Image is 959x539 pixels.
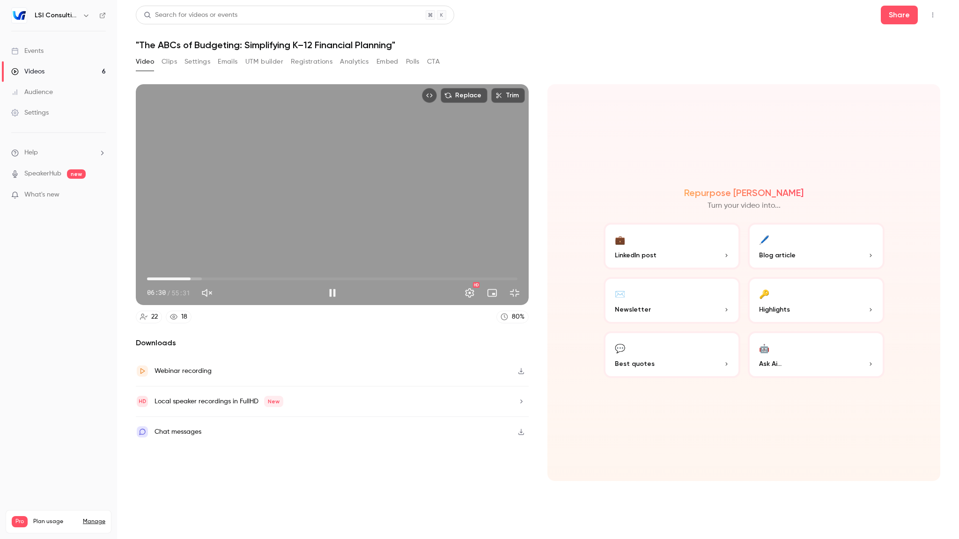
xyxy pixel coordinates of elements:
[340,54,369,69] button: Analytics
[483,284,502,302] button: Turn on miniplayer
[264,396,283,407] span: New
[24,190,59,200] span: What's new
[615,232,625,247] div: 💼
[184,54,210,69] button: Settings
[759,250,796,260] span: Blog article
[67,169,86,179] span: new
[147,288,166,298] span: 06:30
[11,148,106,158] li: help-dropdown-opener
[759,359,782,369] span: Ask Ai...
[11,46,44,56] div: Events
[24,169,61,179] a: SpeakerHub
[83,518,105,525] a: Manage
[748,223,885,269] button: 🖊️Blog article
[427,54,440,69] button: CTA
[748,277,885,324] button: 🔑Highlights
[759,286,769,301] div: 🔑
[144,10,237,20] div: Search for videos or events
[748,331,885,378] button: 🤖Ask Ai...
[11,67,44,76] div: Videos
[925,7,940,22] button: Top Bar Actions
[155,365,212,377] div: Webinar recording
[155,426,201,437] div: Chat messages
[604,223,740,269] button: 💼LinkedIn post
[136,54,154,69] button: Video
[323,284,342,302] button: Pause
[460,284,479,302] button: Settings
[162,54,177,69] button: Clips
[291,54,332,69] button: Registrations
[11,87,53,97] div: Audience
[759,305,790,314] span: Highlights
[491,88,525,103] button: Trim
[12,8,27,23] img: LSI Consulting
[166,311,192,323] a: 18
[151,312,158,322] div: 22
[615,286,625,301] div: ✉️
[505,284,524,302] button: Exit full screen
[136,337,529,349] h2: Downloads
[512,312,524,322] div: 80 %
[708,200,781,211] p: Turn your video into...
[422,88,437,103] button: Embed video
[441,88,487,103] button: Replace
[155,396,283,407] div: Local speaker recordings in FullHD
[615,359,655,369] span: Best quotes
[11,108,49,117] div: Settings
[24,148,38,158] span: Help
[218,54,237,69] button: Emails
[33,518,77,525] span: Plan usage
[759,232,769,247] div: 🖊️
[147,288,190,298] div: 06:30
[35,11,79,20] h6: LSI Consulting
[181,312,187,322] div: 18
[198,284,216,302] button: Unmute
[136,39,940,51] h1: "The ABCs of Budgeting: Simplifying K–12 Financial Planning"
[615,341,625,355] div: 💬
[95,191,106,199] iframe: Noticeable Trigger
[167,288,170,298] span: /
[136,311,162,323] a: 22
[376,54,398,69] button: Embed
[615,250,657,260] span: LinkedIn post
[245,54,283,69] button: UTM builder
[473,282,479,288] div: HD
[171,288,190,298] span: 55:31
[759,341,769,355] div: 🤖
[881,6,918,24] button: Share
[604,331,740,378] button: 💬Best quotes
[406,54,420,69] button: Polls
[604,277,740,324] button: ✉️Newsletter
[684,187,804,198] h2: Repurpose [PERSON_NAME]
[12,516,28,527] span: Pro
[615,305,651,314] span: Newsletter
[496,311,529,323] a: 80%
